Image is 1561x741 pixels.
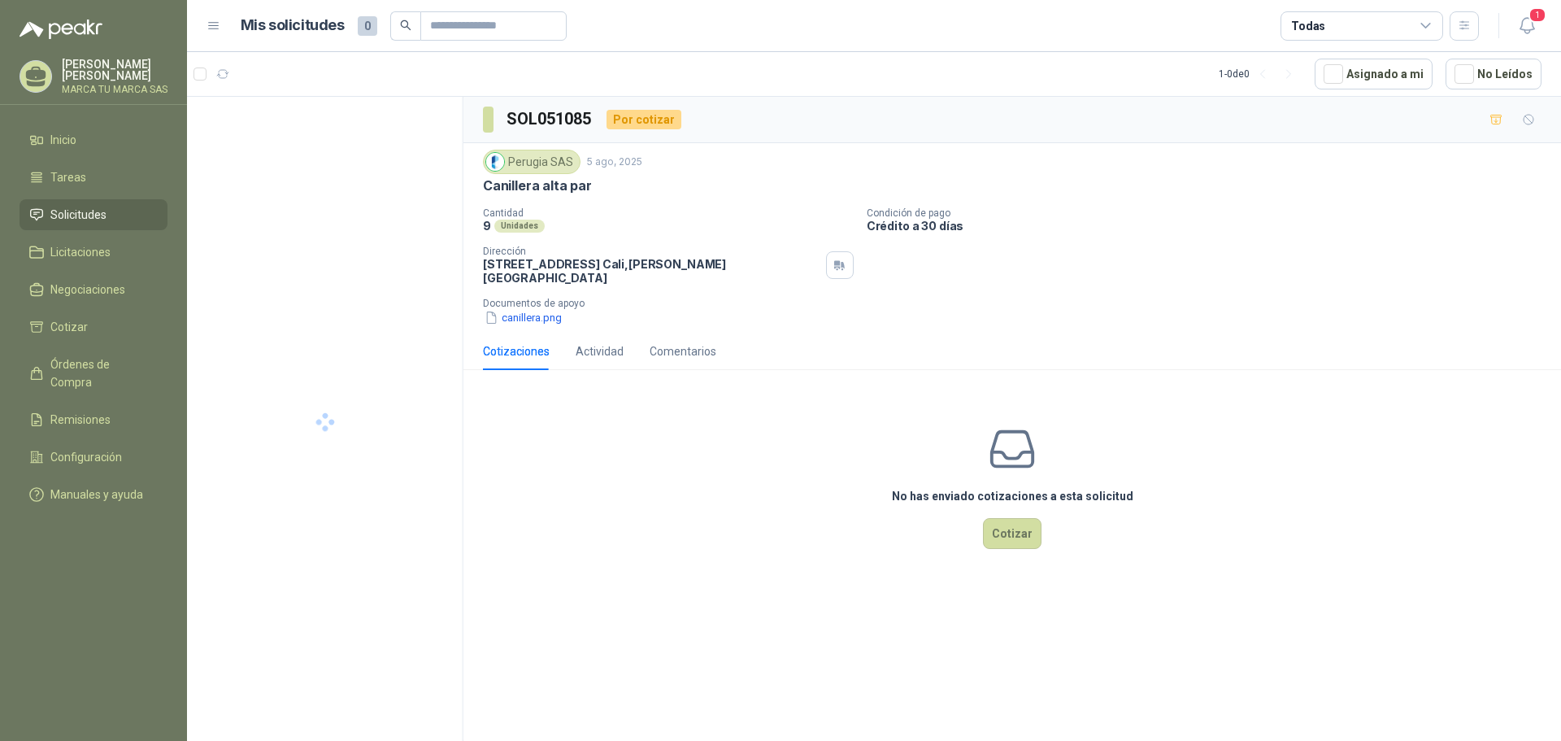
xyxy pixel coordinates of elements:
[867,207,1554,219] p: Condición de pago
[20,20,102,39] img: Logo peakr
[483,219,491,233] p: 9
[50,411,111,429] span: Remisiones
[867,219,1554,233] p: Crédito a 30 días
[892,487,1133,505] h3: No has enviado cotizaciones a esta solicitud
[483,298,1554,309] p: Documentos de apoyo
[20,124,167,155] a: Inicio
[650,342,716,360] div: Comentarios
[483,207,854,219] p: Cantidad
[576,342,624,360] div: Actividad
[483,177,592,194] p: Canillera alta par
[20,199,167,230] a: Solicitudes
[400,20,411,31] span: search
[50,318,88,336] span: Cotizar
[20,312,167,342] a: Cotizar
[50,168,86,186] span: Tareas
[1315,59,1433,89] button: Asignado a mi
[587,155,642,170] p: 5 ago, 2025
[20,442,167,473] a: Configuración
[20,274,167,305] a: Negociaciones
[483,257,820,285] p: [STREET_ADDRESS] Cali , [PERSON_NAME][GEOGRAPHIC_DATA]
[20,349,167,398] a: Órdenes de Compra
[20,404,167,435] a: Remisiones
[983,518,1041,549] button: Cotizar
[607,110,681,129] div: Por cotizar
[20,479,167,510] a: Manuales y ayuda
[358,16,377,36] span: 0
[483,309,563,326] button: canillera.png
[50,243,111,261] span: Licitaciones
[20,237,167,268] a: Licitaciones
[62,85,167,94] p: MARCA TU MARCA SAS
[483,246,820,257] p: Dirección
[50,206,107,224] span: Solicitudes
[483,342,550,360] div: Cotizaciones
[62,59,167,81] p: [PERSON_NAME] [PERSON_NAME]
[483,150,580,174] div: Perugia SAS
[50,448,122,466] span: Configuración
[50,281,125,299] span: Negociaciones
[494,220,545,233] div: Unidades
[1446,59,1541,89] button: No Leídos
[241,14,345,37] h1: Mis solicitudes
[50,131,76,149] span: Inicio
[50,355,152,391] span: Órdenes de Compra
[486,153,504,171] img: Company Logo
[507,107,594,132] h3: SOL051085
[1528,7,1546,23] span: 1
[1512,11,1541,41] button: 1
[1219,61,1302,87] div: 1 - 0 de 0
[1291,17,1325,35] div: Todas
[50,486,143,503] span: Manuales y ayuda
[20,162,167,193] a: Tareas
